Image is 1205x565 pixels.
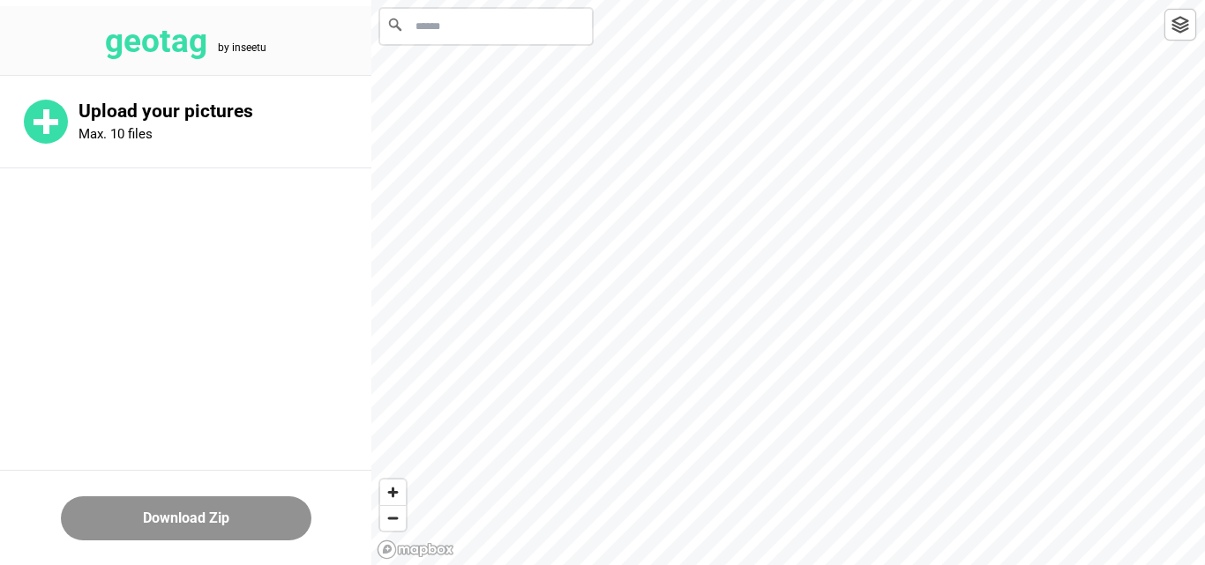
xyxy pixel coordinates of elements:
input: Search [380,9,592,44]
button: Download Zip [61,496,311,540]
tspan: by inseetu [218,41,266,54]
button: Zoom in [380,480,406,505]
p: Max. 10 files [79,126,153,142]
tspan: geotag [105,22,207,60]
span: Zoom out [380,506,406,531]
img: toggleLayer [1171,16,1189,33]
a: Mapbox logo [377,539,454,560]
p: Upload your pictures [79,100,371,123]
button: Zoom out [380,505,406,531]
